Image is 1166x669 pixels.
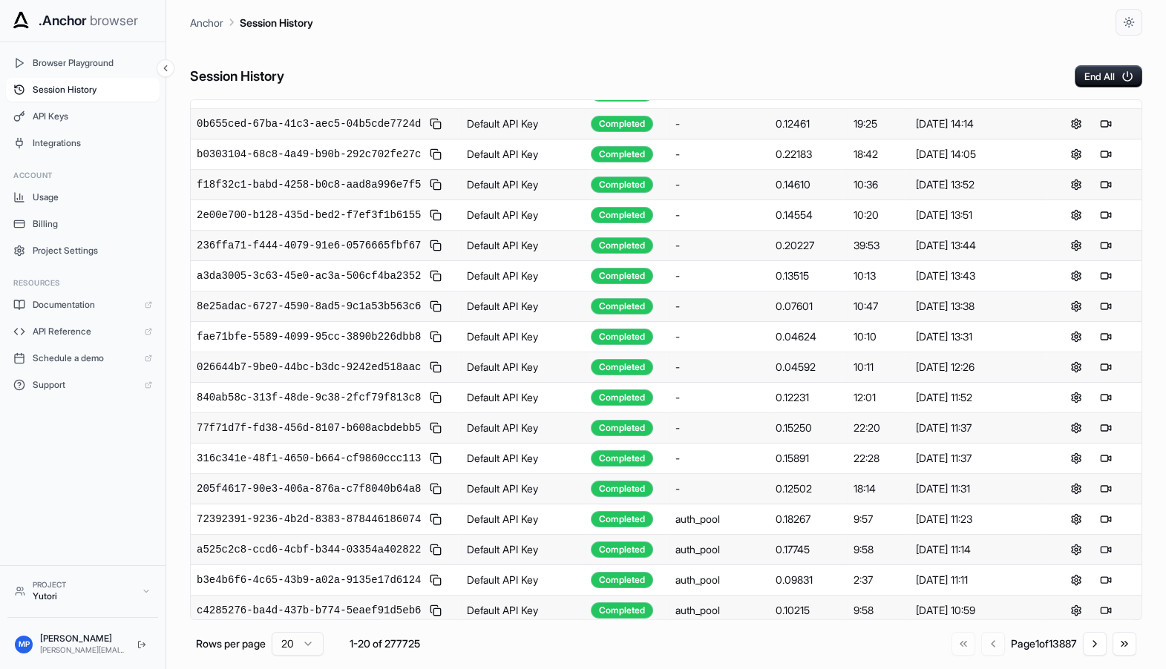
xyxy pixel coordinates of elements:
td: Default API Key [461,109,584,139]
td: Default API Key [461,504,584,535]
span: 026644b7-9be0-44bc-b3dc-9242ed518aac [197,360,421,375]
td: Default API Key [461,474,584,504]
div: [DATE] 10:59 [916,603,1035,618]
div: - [675,451,764,466]
div: 0.04624 [776,329,841,344]
div: Completed [591,146,653,162]
a: API Reference [6,320,160,343]
span: b0303104-68c8-4a49-b90b-292c702fe27c [197,147,421,162]
div: Completed [591,116,653,132]
div: [DATE] 11:37 [916,451,1035,466]
div: 18:14 [853,481,903,496]
button: Integrations [6,131,160,155]
div: [DATE] 13:38 [916,299,1035,314]
div: [DATE] 13:51 [916,208,1035,223]
span: API Reference [33,326,137,337]
div: auth_pool [675,573,720,587]
div: 0.13515 [776,268,841,283]
div: 18:42 [853,147,903,162]
span: b3e4b6f6-4c65-43b9-a02a-9135e17d6124 [197,573,421,587]
h3: Account [13,170,152,181]
div: auth_pool [675,603,720,618]
div: 0.04592 [776,360,841,375]
div: Completed [591,572,653,588]
div: auth_pool [675,542,720,557]
td: Default API Key [461,261,584,291]
div: 0.14554 [776,208,841,223]
div: Completed [591,177,653,193]
span: Billing [33,218,152,230]
button: Usage [6,185,160,209]
div: 12:01 [853,390,903,405]
span: a3da3005-3c63-45e0-ac3a-506cf4ba2352 [197,268,421,283]
div: [DATE] 13:43 [916,268,1035,283]
td: Default API Key [461,413,584,444]
div: 10:47 [853,299,903,314]
div: 0.12231 [776,390,841,405]
div: 10:13 [853,268,903,283]
div: 39:53 [853,238,903,253]
button: ProjectYutori [7,573,158,608]
button: Session History [6,78,160,102]
div: [DATE] 13:31 [916,329,1035,344]
div: - [675,360,764,375]
span: .Anchor [39,10,87,31]
button: Collapse sidebar [157,59,174,77]
div: 22:20 [853,421,903,435]
div: [DATE] 11:31 [916,481,1035,496]
div: 10:10 [853,329,903,344]
div: [DATE] 11:23 [916,512,1035,527]
div: Completed [591,541,653,558]
div: 22:28 [853,451,903,466]
span: 840ab58c-313f-48de-9c38-2fcf79f813c8 [197,390,421,405]
div: 0.18267 [776,512,841,527]
div: [DATE] 13:52 [916,177,1035,192]
div: Completed [591,389,653,406]
div: 0.17745 [776,542,841,557]
span: Schedule a demo [33,352,137,364]
div: 10:36 [853,177,903,192]
button: Browser Playground [6,51,160,75]
a: Schedule a demo [6,346,160,370]
div: 0.15891 [776,451,841,466]
div: 0.20227 [776,238,841,253]
span: 205f4617-90e3-406a-876a-c7f8040b64a8 [197,481,421,496]
span: Support [33,379,137,391]
div: [DATE] 13:44 [916,238,1035,253]
div: 2:37 [853,573,903,587]
div: Yutori [33,590,134,602]
span: 2e00e700-b128-435d-bed2-f7ef3f1b6155 [197,208,421,223]
h3: Resources [13,277,152,289]
div: - [675,238,764,253]
div: [DATE] 12:26 [916,360,1035,375]
p: Rows per page [196,636,266,651]
button: Billing [6,212,160,236]
span: Session History [33,84,152,96]
div: 10:11 [853,360,903,375]
span: MP [19,639,30,650]
div: - [675,329,764,344]
div: - [675,268,764,283]
div: [DATE] 11:14 [916,542,1035,557]
div: - [675,208,764,223]
td: Default API Key [461,200,584,231]
div: - [675,116,764,131]
div: 0.14610 [776,177,841,192]
nav: breadcrumb [190,14,313,30]
span: f18f32c1-babd-4258-b0c8-aad8a996e7f5 [197,177,421,192]
td: Default API Key [461,444,584,474]
div: Completed [591,237,653,254]
div: [DATE] 14:14 [916,116,1035,131]
p: Anchor [190,15,223,30]
span: 316c341e-48f1-4650-b664-cf9860ccc113 [197,451,421,466]
div: Completed [591,420,653,436]
td: Default API Key [461,565,584,596]
div: 9:58 [853,603,903,618]
td: Default API Key [461,383,584,413]
span: c4285276-ba4d-437b-b774-5eaef91d5eb6 [197,603,421,618]
div: Completed [591,602,653,619]
span: 72392391-9236-4b2d-8383-878446186074 [197,512,421,527]
td: Default API Key [461,596,584,626]
button: Logout [133,636,151,653]
span: 77f71d7f-fd38-456d-8107-b608acbdebb5 [197,421,421,435]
